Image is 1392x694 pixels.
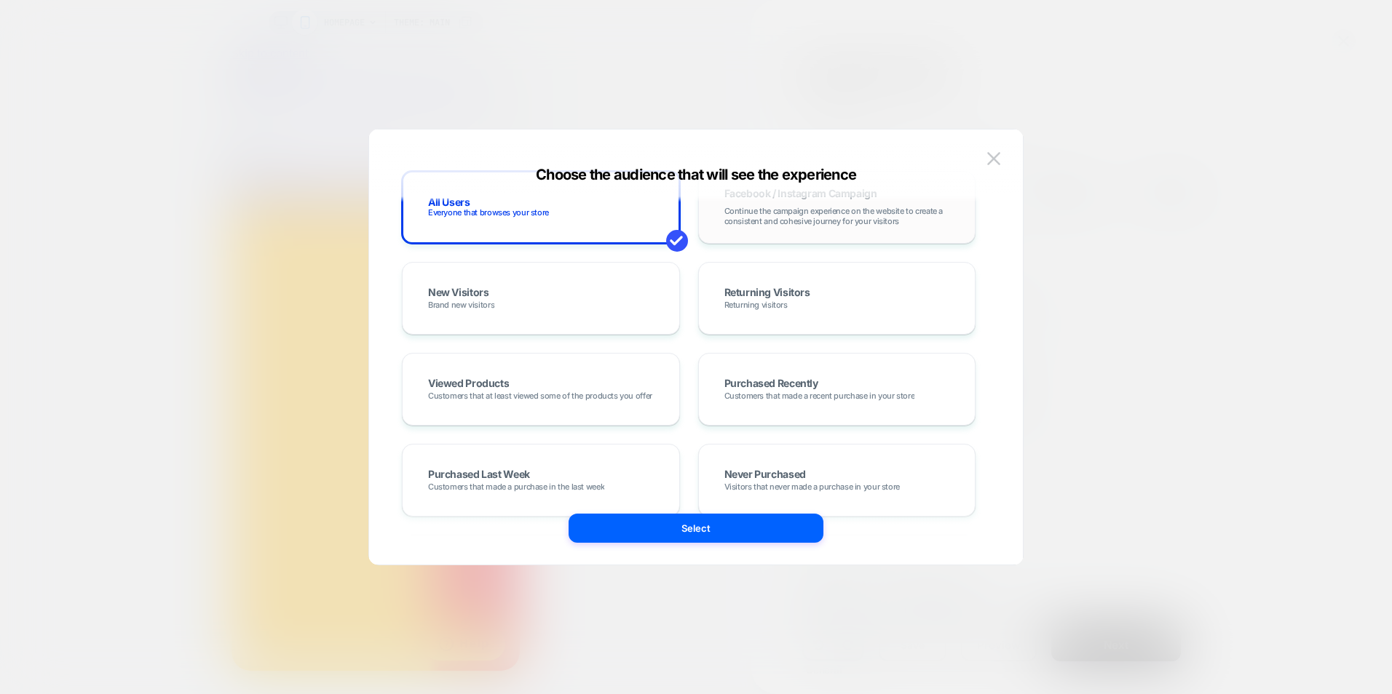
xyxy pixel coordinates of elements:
span: Visitors that never made a purchase in your store [724,482,900,492]
span: Never Purchased [724,469,806,482]
span: Customers that made a recent purchase in your store [724,391,915,401]
div: Choose the audience that will see the experience [369,166,1023,183]
span: Continue the campaign experience on the website to create a consistent and cohesive journey for y... [724,206,950,226]
span: Returning Visitors [724,287,810,300]
iframe: Opens a widget where you can find more information [195,581,274,617]
img: close [987,152,1000,164]
span: Facebook / Instagram Campaign [724,188,877,199]
span: Purchased Recently [724,378,818,391]
span: Next [6,96,25,107]
span: Previous [6,17,44,28]
button: Select [569,514,823,543]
